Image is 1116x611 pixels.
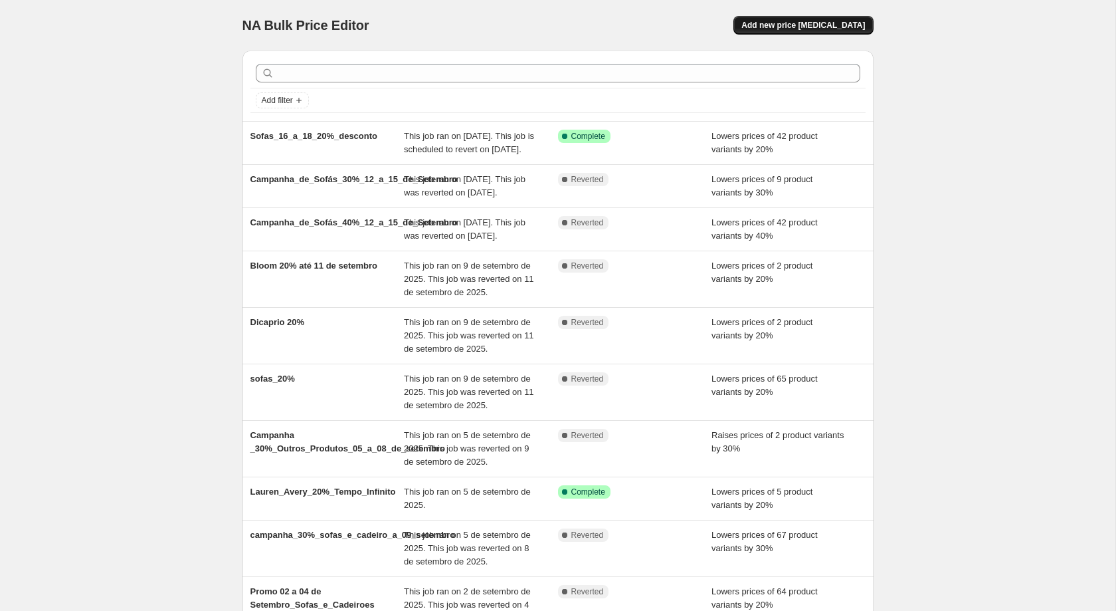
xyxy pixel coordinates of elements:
[250,530,456,540] span: campanha_30%_sofas_e_cadeiro_a_09_setembro
[250,131,378,141] span: Sofas_16_a_18_20%_desconto
[711,530,818,553] span: Lowers prices of 67 product variants by 30%
[741,20,865,31] span: Add new price [MEDICAL_DATA]
[571,530,604,541] span: Reverted
[711,317,812,340] span: Lowers prices of 2 product variants by 20%
[711,586,818,610] span: Lowers prices of 64 product variants by 20%
[571,430,604,441] span: Reverted
[571,487,605,497] span: Complete
[571,586,604,597] span: Reverted
[256,92,309,108] button: Add filter
[711,131,818,154] span: Lowers prices of 42 product variants by 20%
[250,217,458,227] span: Campanha_de_Sofás_40%_12_a_15_de_Setembro
[711,261,812,284] span: Lowers prices of 2 product variants by 20%
[250,174,458,184] span: Campanha_de_Sofás_30%_12_a_15_de_Setembro
[250,487,396,497] span: Lauren_Avery_20%_Tempo_Infinito
[404,374,534,410] span: This job ran on 9 de setembro de 2025. This job was reverted on 11 de setembro de 2025.
[250,261,377,271] span: Bloom 20% até 11 de setembro
[250,430,445,453] span: Campanha _30%_Outros_Produtos_05_a_08_de_setembro
[711,174,812,197] span: Lowers prices of 9 product variants by 30%
[571,261,604,271] span: Reverted
[571,317,604,328] span: Reverted
[242,18,369,33] span: NA Bulk Price Editor
[711,217,818,241] span: Lowers prices of 42 product variants by 40%
[404,317,534,354] span: This job ran on 9 de setembro de 2025. This job was reverted on 11 de setembro de 2025.
[571,131,605,142] span: Complete
[571,217,604,228] span: Reverted
[404,174,525,197] span: This job ran on [DATE]. This job was reverted on [DATE].
[262,95,293,106] span: Add filter
[404,487,531,510] span: This job ran on 5 de setembro de 2025.
[404,261,534,297] span: This job ran on 9 de setembro de 2025. This job was reverted on 11 de setembro de 2025.
[404,530,531,566] span: This job ran on 5 de setembro de 2025. This job was reverted on 8 de setembro de 2025.
[733,16,873,35] button: Add new price [MEDICAL_DATA]
[711,374,818,397] span: Lowers prices of 65 product variants by 20%
[250,374,295,384] span: sofas_20%
[404,131,534,154] span: This job ran on [DATE]. This job is scheduled to revert on [DATE].
[711,430,844,453] span: Raises prices of 2 product variants by 30%
[571,374,604,384] span: Reverted
[250,586,375,610] span: Promo 02 a 04 de Setembro_Sofas_e_Cadeiroes
[404,430,531,467] span: This job ran on 5 de setembro de 2025. This job was reverted on 9 de setembro de 2025.
[250,317,305,327] span: Dicaprio 20%
[404,217,525,241] span: This job ran on [DATE]. This job was reverted on [DATE].
[711,487,812,510] span: Lowers prices of 5 product variants by 20%
[571,174,604,185] span: Reverted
